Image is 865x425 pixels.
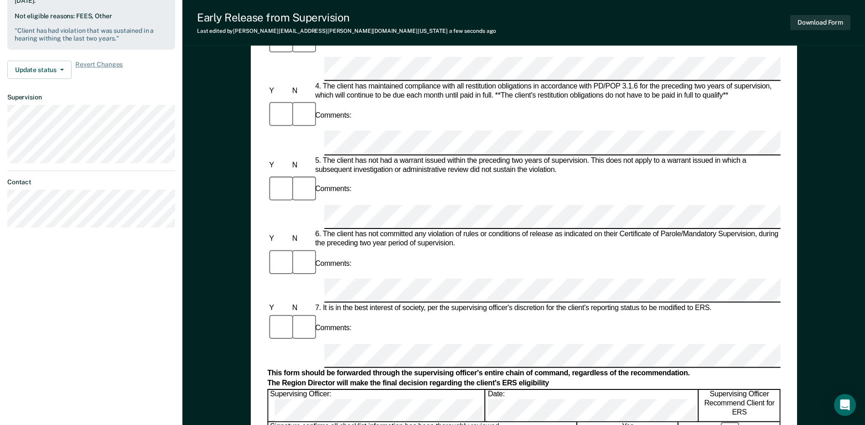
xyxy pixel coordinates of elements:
div: Y [267,234,290,244]
div: Y [267,87,290,96]
div: N [290,87,313,96]
div: N [290,234,313,244]
div: Early Release from Supervision [197,11,496,24]
div: Supervising Officer Recommend Client for ERS [699,390,780,421]
div: The Region Director will make the final decision regarding the client's ERS eligibility [267,378,780,388]
div: 5. The client has not had a warrant issued within the preceding two years of supervision. This do... [313,156,781,174]
div: This form should be forwarded through the supervising officer's entire chain of command, regardle... [267,368,780,378]
div: Comments: [313,324,353,333]
div: N [290,161,313,170]
button: Download Form [790,15,850,30]
div: Supervising Officer: [268,390,485,421]
div: Y [267,161,290,170]
div: Date: [486,390,698,421]
button: Update status [7,61,72,79]
pre: " Client has had violation that was sustained in a hearing withing the last two years. " [15,27,168,42]
div: Comments: [313,259,353,268]
span: Revert Changes [75,61,123,79]
div: 4. The client has maintained compliance with all restitution obligations in accordance with PD/PO... [313,82,781,100]
dt: Supervision [7,93,175,101]
div: 6. The client has not committed any violation of rules or conditions of release as indicated on t... [313,230,781,248]
span: a few seconds ago [449,28,496,34]
div: Last edited by [PERSON_NAME][EMAIL_ADDRESS][PERSON_NAME][DOMAIN_NAME][US_STATE] [197,28,496,34]
div: Y [267,304,290,313]
div: Open Intercom Messenger [834,394,856,416]
div: Comments: [313,111,353,120]
div: N [290,304,313,313]
dt: Contact [7,178,175,186]
div: 7. It is in the best interest of society, per the supervising officer's discretion for the client... [313,304,781,313]
div: Comments: [313,185,353,194]
div: Not eligible reasons: FEES, Other [15,12,168,42]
